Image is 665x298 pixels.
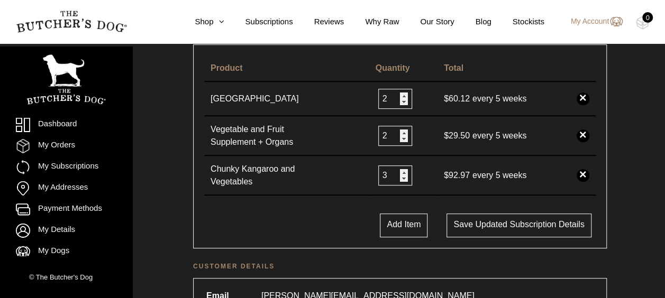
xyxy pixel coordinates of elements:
[454,16,491,28] a: Blog
[16,224,116,238] a: My Details
[642,12,653,23] div: 0
[211,123,316,148] a: Vegetable and Fruit Supplement + Organs
[444,94,449,103] span: $
[26,54,106,105] img: TBD_Portrait_Logo_White.png
[369,55,438,82] th: Quantity
[293,16,344,28] a: Reviews
[204,55,369,82] th: Product
[577,169,589,182] a: ×
[447,213,591,237] button: Save updated subscription details
[344,16,399,28] a: Why Raw
[438,116,570,156] td: every 5 weeks
[438,55,570,82] th: Total
[224,16,293,28] a: Subscriptions
[16,181,116,195] a: My Addresses
[636,16,649,30] img: TBD_Cart-Empty.png
[444,171,472,180] span: $ 92.97
[491,16,544,28] a: Stockists
[16,118,116,132] a: Dashboard
[16,202,116,217] a: Payment Methods
[16,139,116,153] a: My Orders
[16,245,116,259] a: My Dogs
[444,94,472,103] span: 60.12
[211,92,316,105] a: [GEOGRAPHIC_DATA]
[399,16,454,28] a: Our Story
[577,92,589,105] a: ×
[560,15,623,28] a: My Account
[380,213,427,237] button: Add Item
[174,16,224,28] a: Shop
[211,163,316,188] a: Chunky Kangaroo and Vegetables
[438,156,570,195] td: every 5 weeks
[16,160,116,174] a: My Subscriptions
[193,261,607,272] h2: Customer details
[577,129,589,142] a: ×
[438,82,570,116] td: every 5 weeks
[444,131,472,140] span: $ 29.50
